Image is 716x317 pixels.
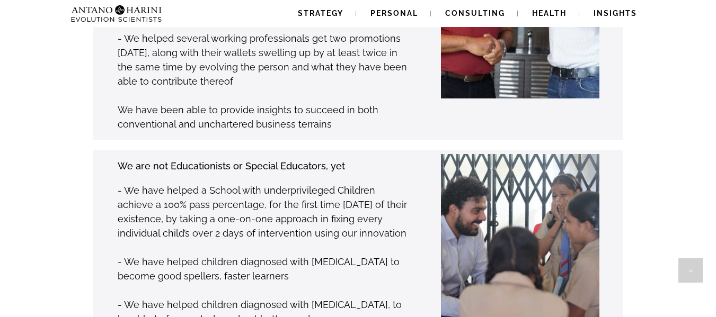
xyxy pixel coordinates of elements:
p: - We have helped children diagnosed with [MEDICAL_DATA] to become good spellers, faster learners [118,255,408,283]
span: Consulting [445,9,505,17]
p: - We have helped a School with underprivileged Children achieve a 100% pass percentage, for the f... [118,183,408,240]
p: - We helped several working professionals get two promotions [DATE], along with their wallets swe... [118,31,408,88]
span: Strategy [298,9,343,17]
span: Insights [594,9,637,17]
p: We have been able to provide insights to succeed in both conventional and unchartered business te... [118,103,408,131]
span: Personal [370,9,418,17]
span: Health [532,9,567,17]
strong: We are not Educationists or Special Educators, yet [118,160,345,171]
